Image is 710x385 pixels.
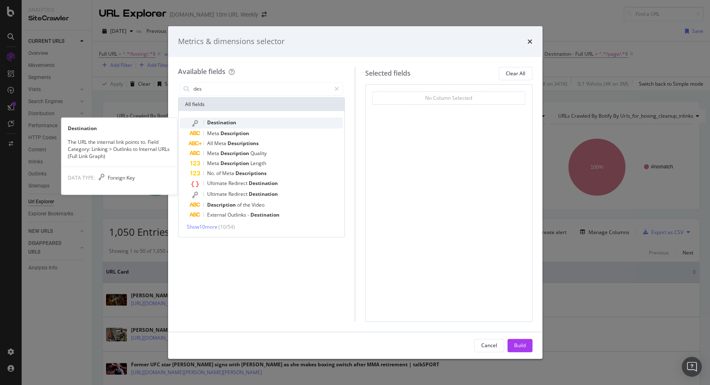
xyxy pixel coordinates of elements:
div: times [527,36,532,47]
span: All [207,140,214,147]
span: Description [207,201,237,208]
div: Available fields [178,67,225,76]
button: Cancel [474,339,504,352]
div: Cancel [481,342,497,349]
span: External [207,211,228,218]
span: Destination [207,119,236,126]
span: Outlinks [228,211,247,218]
span: Quality [250,150,267,157]
span: Redirect [228,190,249,197]
button: Build [507,339,532,352]
span: Destination [249,190,278,197]
span: Description [220,160,250,167]
span: Ultimate [207,180,228,187]
span: Description [220,130,249,137]
div: modal [168,26,542,359]
div: The URL the internal link points to. Field Category: Linking > Outlinks to Internal URLs (Full Li... [61,138,177,160]
span: Meta [207,130,220,137]
div: Destination [61,125,177,132]
span: Video [252,201,265,208]
div: Metrics & dimensions selector [178,36,284,47]
span: of [237,201,243,208]
div: All fields [178,98,345,111]
span: Meta [207,160,220,167]
input: Search by field name [193,83,331,95]
span: Meta [207,150,220,157]
span: Length [250,160,266,167]
button: Clear All [499,67,532,80]
span: Destination [250,211,280,218]
span: Meta [214,140,228,147]
span: Description [220,150,250,157]
span: Redirect [228,180,249,187]
span: the [243,201,252,208]
div: Clear All [506,70,525,77]
div: Build [514,342,526,349]
span: - [247,211,250,218]
span: of [216,170,222,177]
span: Descriptions [235,170,267,177]
div: Open Intercom Messenger [682,357,702,377]
span: No. [207,170,216,177]
span: Destination [249,180,278,187]
span: Show 10 more [187,223,218,230]
span: Descriptions [228,140,259,147]
div: Selected fields [365,69,411,78]
span: Ultimate [207,190,228,197]
span: ( 10 / 54 ) [218,223,235,230]
span: Meta [222,170,235,177]
div: No Column Selected [425,94,472,101]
